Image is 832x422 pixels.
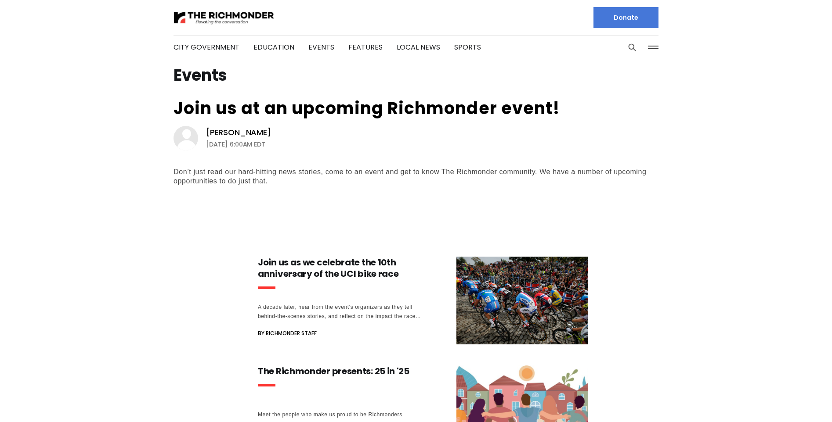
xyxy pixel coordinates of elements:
img: The Richmonder [174,10,275,25]
a: Donate [593,7,658,28]
button: Search this site [626,41,639,54]
a: Local News [397,42,440,52]
a: [PERSON_NAME] [206,127,271,138]
div: Don’t just read our hard-hitting news stories, come to an event and get to know The Richmonder co... [174,167,658,186]
a: Sports [454,42,481,52]
a: Join us as we celebrate the 10th anniversary of the UCI bike race A decade later, hear from the e... [258,257,588,344]
a: Join us at an upcoming Richmonder event! [174,97,560,120]
img: Join us as we celebrate the 10th anniversary of the UCI bike race [456,257,588,344]
div: Meet the people who make us proud to be Richmonders. [258,410,421,419]
a: City Government [174,42,239,52]
time: [DATE] 6:00AM EDT [206,139,265,150]
a: Features [348,42,383,52]
h3: Join us as we celebrate the 10th anniversary of the UCI bike race [258,257,421,279]
div: A decade later, hear from the event's organizers as they tell behind-the-scenes stories, and refl... [258,303,421,321]
a: Events [308,42,334,52]
h1: Events [174,68,658,82]
span: By Richmonder Staff [258,328,317,339]
a: Education [253,42,294,52]
h3: The Richmonder presents: 25 in '25 [258,365,421,377]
